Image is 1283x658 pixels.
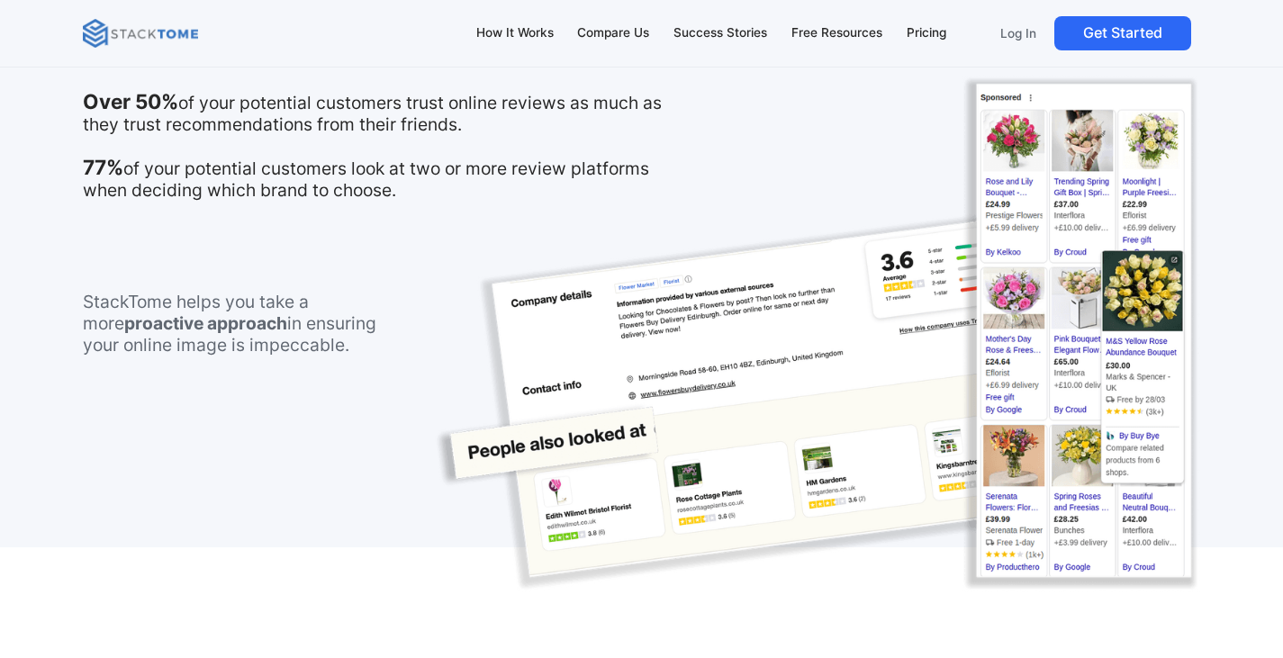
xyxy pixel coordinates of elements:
[990,16,1047,50] a: Log In
[898,14,954,52] a: Pricing
[665,14,776,52] a: Success Stories
[83,91,697,201] p: of your potential customers trust online reviews as much as they trust recommendations from their...
[577,23,649,43] div: Compare Us
[783,14,891,52] a: Free Resources
[124,312,287,334] strong: proactive approach
[673,23,767,43] div: Success Stories
[83,291,397,356] p: StackTome helps you take a more in ensuring your online image is impeccable.
[1054,16,1191,50] a: Get Started
[83,155,123,179] strong: 77%
[569,14,658,52] a: Compare Us
[467,14,562,52] a: How It Works
[83,89,178,113] strong: Over 50%
[1000,25,1036,41] p: Log In
[907,23,946,43] div: Pricing
[476,23,554,43] div: How It Works
[791,23,882,43] div: Free Resources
